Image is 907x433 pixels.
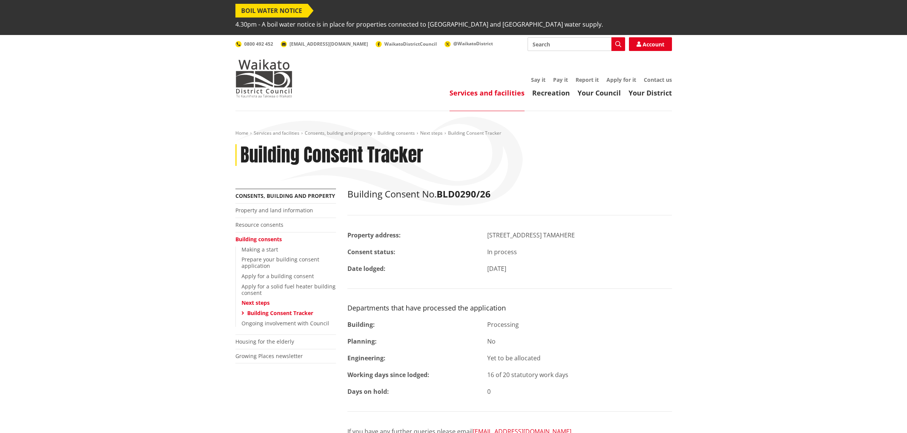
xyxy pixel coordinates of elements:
[384,41,437,47] span: WaikatoDistrictCouncil
[281,41,368,47] a: [EMAIL_ADDRESS][DOMAIN_NAME]
[629,37,672,51] a: Account
[242,256,319,269] a: Prepare your building consent application
[448,130,501,136] span: Building Consent Tracker
[235,4,308,18] span: BOIL WATER NOTICE
[481,264,678,273] div: [DATE]
[531,76,545,83] a: Say it
[347,371,429,379] strong: Working days since lodged:
[644,76,672,83] a: Contact us
[235,41,273,47] a: 0800 492 452
[235,18,603,31] span: 4.30pm - A boil water notice is in place for properties connected to [GEOGRAPHIC_DATA] and [GEOGR...
[235,192,335,199] a: Consents, building and property
[347,320,375,329] strong: Building:
[532,88,570,97] a: Recreation
[244,41,273,47] span: 0800 492 452
[290,41,368,47] span: [EMAIL_ADDRESS][DOMAIN_NAME]
[481,387,678,396] div: 0
[305,130,372,136] a: Consents, building and property
[481,320,678,329] div: Processing
[235,338,294,345] a: Housing for the elderly
[453,40,493,47] span: @WaikatoDistrict
[376,41,437,47] a: WaikatoDistrictCouncil
[235,207,313,214] a: Property and land information
[481,337,678,346] div: No
[481,353,678,363] div: Yet to be allocated
[242,283,336,296] a: Apply for a solid fuel heater building consent​
[606,76,636,83] a: Apply for it
[528,37,625,51] input: Search input
[347,304,672,312] h3: Departments that have processed the application
[378,130,415,136] a: Building consents
[347,231,401,239] strong: Property address:
[347,337,377,345] strong: Planning:
[629,88,672,97] a: Your District
[235,352,303,360] a: Growing Places newsletter
[235,236,282,243] a: Building consents
[235,59,293,97] img: Waikato District Council - Te Kaunihera aa Takiwaa o Waikato
[576,76,599,83] a: Report it
[247,309,313,317] a: Building Consent Tracker
[347,387,389,396] strong: Days on hold:
[235,130,248,136] a: Home
[481,370,678,379] div: 16 of 20 statutory work days
[347,354,386,362] strong: Engineering:
[450,88,525,97] a: Services and facilities
[242,246,278,253] a: Making a start
[481,247,678,256] div: In process
[437,188,491,200] strong: BLD0290/26
[347,189,672,200] h2: Building Consent No.
[445,40,493,47] a: @WaikatoDistrict
[242,272,314,280] a: Apply for a building consent
[553,76,568,83] a: Pay it
[242,299,270,306] a: Next steps
[254,130,299,136] a: Services and facilities
[481,231,678,240] div: [STREET_ADDRESS] TAMAHERE
[347,264,386,273] strong: Date lodged:
[420,130,443,136] a: Next steps
[577,88,621,97] a: Your Council
[347,248,395,256] strong: Consent status:
[235,130,672,137] nav: breadcrumb
[235,221,283,228] a: Resource consents
[242,320,329,327] a: Ongoing involvement with Council
[240,144,423,166] h1: Building Consent Tracker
